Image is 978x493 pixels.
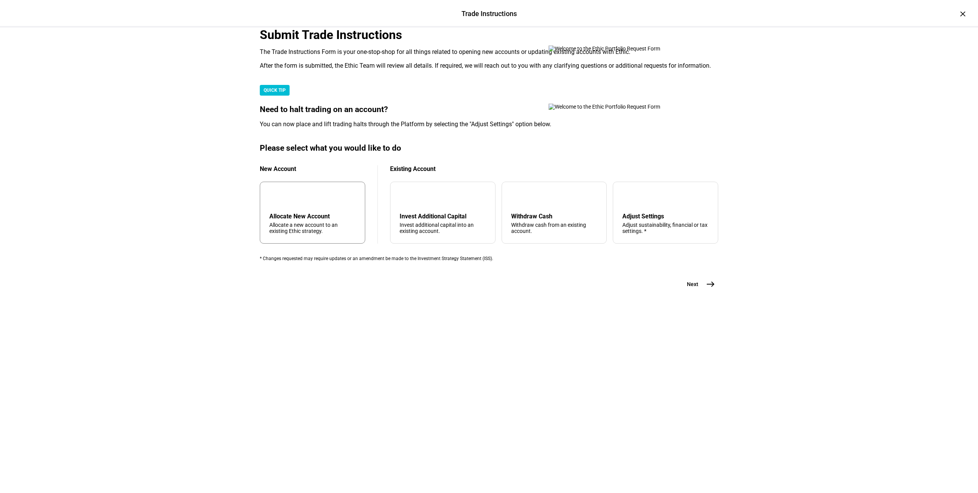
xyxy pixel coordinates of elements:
[260,256,718,261] div: * Changes requested may require updates or an amendment be made to the Investment Strategy Statem...
[260,85,290,96] div: QUICK TIP
[260,165,365,172] div: New Account
[622,213,709,220] div: Adjust Settings
[511,213,597,220] div: Withdraw Cash
[390,165,718,172] div: Existing Account
[260,48,718,56] div: The Trade Instructions Form is your one-stop-shop for all things related to opening new accounts ...
[549,104,686,110] img: Welcome to the Ethic Portfolio Request Form
[622,222,709,234] div: Adjust sustainability, financial or tax settings. *
[269,222,356,234] div: Allocate a new account to an existing Ethic strategy.
[461,9,517,19] div: Trade Instructions
[687,280,698,288] span: Next
[260,120,718,128] div: You can now place and lift trading halts through the Platform by selecting the "Adjust Settings" ...
[260,62,718,70] div: After the form is submitted, the Ethic Team will review all details. If required, we will reach o...
[513,193,522,202] mat-icon: arrow_upward
[400,213,486,220] div: Invest Additional Capital
[401,193,410,202] mat-icon: arrow_downward
[957,8,969,20] div: ×
[269,213,356,220] div: Allocate New Account
[400,222,486,234] div: Invest additional capital into an existing account.
[260,105,718,114] div: Need to halt trading on an account?
[549,46,686,52] img: Welcome to the Ethic Portfolio Request Form
[511,222,597,234] div: Withdraw cash from an existing account.
[260,143,718,153] div: Please select what you would like to do
[622,191,635,203] mat-icon: tune
[678,277,718,292] button: Next
[271,193,280,202] mat-icon: add
[706,280,715,289] mat-icon: east
[260,28,718,42] div: Submit Trade Instructions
